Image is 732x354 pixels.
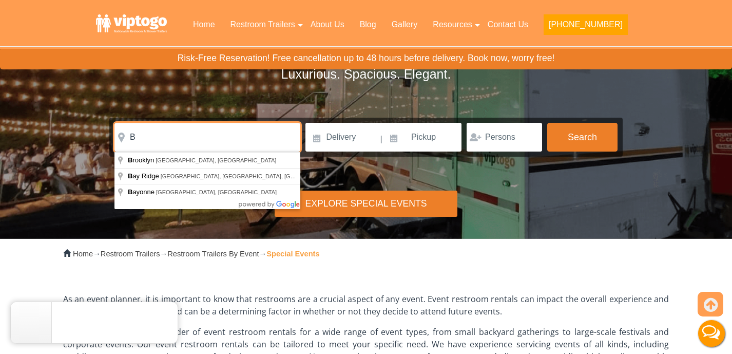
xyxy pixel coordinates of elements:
[223,13,303,36] a: Restroom Trailers
[128,156,156,164] span: rooklyn
[467,123,542,152] input: Persons
[114,123,300,152] input: Where do you need your trailer?
[266,250,319,258] strong: Special Events
[156,157,276,163] span: [GEOGRAPHIC_DATA], [GEOGRAPHIC_DATA]
[544,14,628,35] button: [PHONE_NUMBER]
[128,172,161,180] span: ay Ridge
[73,250,93,258] a: Home
[691,313,732,354] button: Live Chat
[384,13,426,36] a: Gallery
[156,189,277,195] span: [GEOGRAPHIC_DATA], [GEOGRAPHIC_DATA]
[73,250,320,258] span: → → →
[380,123,382,156] span: |
[425,13,479,36] a: Resources
[383,123,461,152] input: Pickup
[536,13,635,41] a: [PHONE_NUMBER]
[547,123,618,152] button: Search
[161,173,343,179] span: [GEOGRAPHIC_DATA], [GEOGRAPHIC_DATA], [GEOGRAPHIC_DATA]
[128,156,132,164] span: B
[480,13,536,36] a: Contact Us
[303,13,352,36] a: About Us
[128,172,132,180] span: B
[352,13,384,36] a: Blog
[275,191,458,217] div: Explore Special Events
[185,13,223,36] a: Home
[128,188,156,196] span: ayonne
[101,250,160,258] a: Restroom Trailers
[305,123,379,152] input: Delivery
[63,293,669,318] p: As an event planner, it is important to know that restrooms are a crucial aspect of any event. Ev...
[281,67,451,81] span: Luxurious. Spacious. Elegant.
[167,250,259,258] a: Restroom Trailers By Event
[128,188,132,196] span: B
